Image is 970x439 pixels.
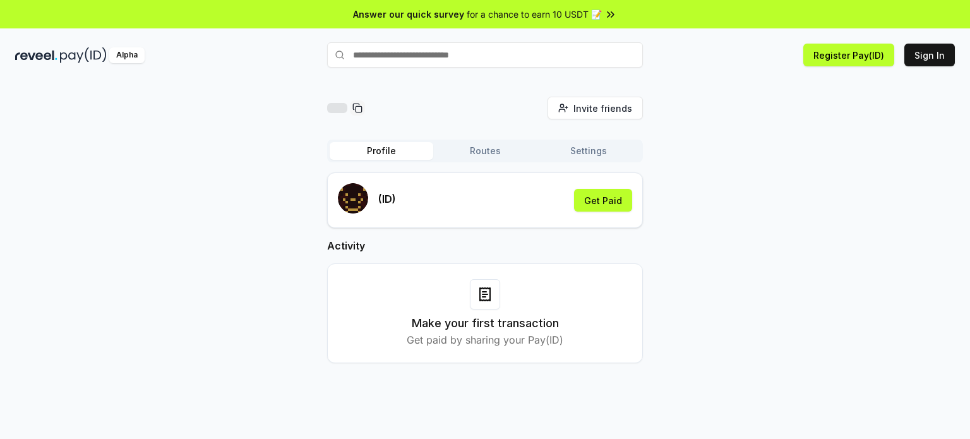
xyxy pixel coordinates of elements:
[574,189,632,212] button: Get Paid
[904,44,955,66] button: Sign In
[109,47,145,63] div: Alpha
[330,142,433,160] button: Profile
[407,332,563,347] p: Get paid by sharing your Pay(ID)
[60,47,107,63] img: pay_id
[412,315,559,332] h3: Make your first transaction
[378,191,396,207] p: (ID)
[15,47,57,63] img: reveel_dark
[537,142,640,160] button: Settings
[573,102,632,115] span: Invite friends
[327,238,643,253] h2: Activity
[803,44,894,66] button: Register Pay(ID)
[353,8,464,21] span: Answer our quick survey
[433,142,537,160] button: Routes
[467,8,602,21] span: for a chance to earn 10 USDT 📝
[548,97,643,119] button: Invite friends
